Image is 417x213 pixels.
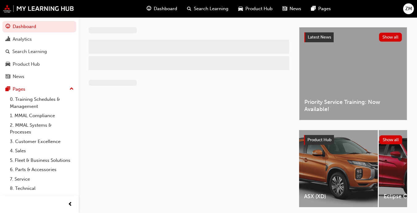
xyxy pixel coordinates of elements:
span: Dashboard [154,5,177,12]
a: news-iconNews [277,2,306,15]
span: prev-icon [68,201,73,208]
div: Search Learning [12,48,47,55]
div: Product Hub [13,61,40,68]
a: 7. Service [7,174,76,184]
span: up-icon [69,85,74,93]
span: guage-icon [147,5,151,13]
a: pages-iconPages [306,2,336,15]
span: Search Learning [194,5,228,12]
span: Priority Service Training: Now Available! [304,99,402,113]
div: Analytics [13,36,32,43]
a: 4. Sales [7,146,76,156]
button: DashboardAnalyticsSearch LearningProduct HubNews [2,20,76,84]
img: mmal [3,5,74,13]
span: ASX (XD) [304,193,373,200]
span: search-icon [187,5,191,13]
a: 9. MyLH Information [7,193,76,203]
a: Product HubShow all [304,135,402,145]
a: Analytics [2,34,76,45]
span: guage-icon [6,24,10,30]
a: Search Learning [2,46,76,57]
a: 0. Training Schedules & Management [7,95,76,111]
span: news-icon [6,74,10,80]
span: car-icon [6,62,10,67]
button: Show all [379,33,402,42]
a: 2. MMAL Systems & Processes [7,121,76,137]
a: car-iconProduct Hub [233,2,277,15]
a: 5. Fleet & Business Solutions [7,156,76,165]
button: Show all [379,135,402,144]
a: Dashboard [2,21,76,32]
span: pages-icon [6,87,10,92]
a: News [2,71,76,82]
span: search-icon [6,49,10,55]
a: 3. Customer Excellence [7,137,76,146]
a: 1. MMAL Compliance [7,111,76,121]
span: pages-icon [311,5,316,13]
a: search-iconSearch Learning [182,2,233,15]
span: News [290,5,301,12]
a: Latest NewsShow allPriority Service Training: Now Available! [299,27,407,120]
button: Pages [2,84,76,95]
a: Product Hub [2,59,76,70]
a: ASX (XD) [299,130,378,207]
span: ZM [405,5,412,12]
div: Pages [13,86,25,93]
span: chart-icon [6,37,10,42]
button: ZM [403,3,414,14]
span: Latest News [308,35,331,40]
span: Product Hub [307,137,332,142]
div: News [13,73,24,80]
a: 8. Technical [7,184,76,193]
span: news-icon [282,5,287,13]
a: 6. Parts & Accessories [7,165,76,174]
span: Pages [318,5,331,12]
a: Latest NewsShow all [304,32,402,42]
span: Product Hub [245,5,273,12]
span: car-icon [238,5,243,13]
a: guage-iconDashboard [142,2,182,15]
